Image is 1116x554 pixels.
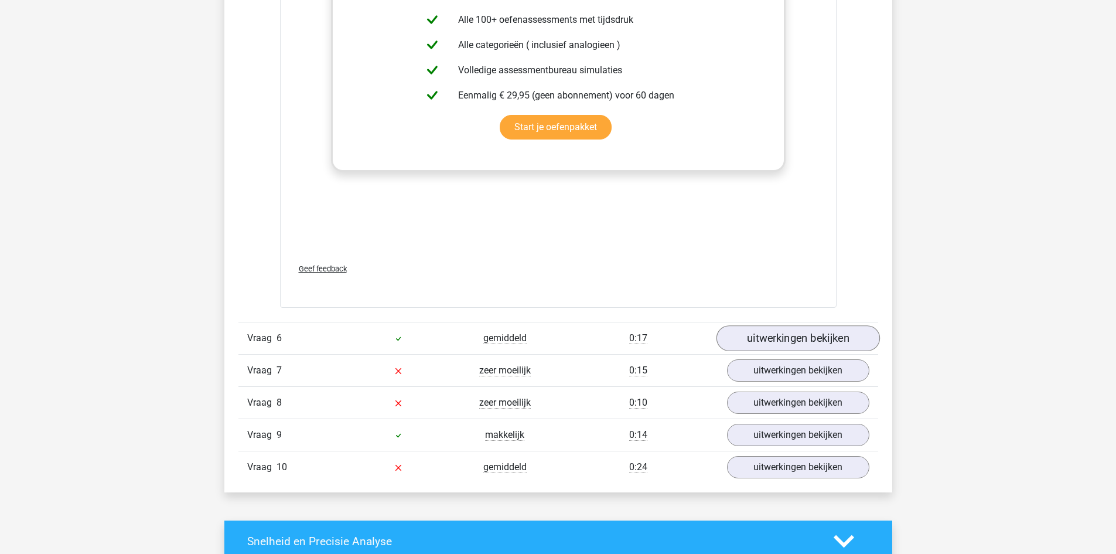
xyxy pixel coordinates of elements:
[716,325,879,351] a: uitwerkingen bekijken
[247,428,277,442] span: Vraag
[727,359,869,382] a: uitwerkingen bekijken
[479,365,531,376] span: zeer moeilijk
[500,115,612,140] a: Start je oefenpakket
[629,461,647,473] span: 0:24
[629,397,647,409] span: 0:10
[727,424,869,446] a: uitwerkingen bekijken
[629,365,647,376] span: 0:15
[727,456,869,478] a: uitwerkingen bekijken
[277,429,282,440] span: 9
[277,397,282,408] span: 8
[277,461,287,473] span: 10
[479,397,531,409] span: zeer moeilijk
[247,396,277,410] span: Vraag
[277,365,282,376] span: 7
[247,535,816,548] h4: Snelheid en Precisie Analyse
[727,392,869,414] a: uitwerkingen bekijken
[247,460,277,474] span: Vraag
[483,461,527,473] span: gemiddeld
[277,332,282,344] span: 6
[485,429,524,441] span: makkelijk
[299,264,347,273] span: Geef feedback
[629,332,647,344] span: 0:17
[483,332,527,344] span: gemiddeld
[629,429,647,441] span: 0:14
[247,331,277,345] span: Vraag
[247,363,277,378] span: Vraag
